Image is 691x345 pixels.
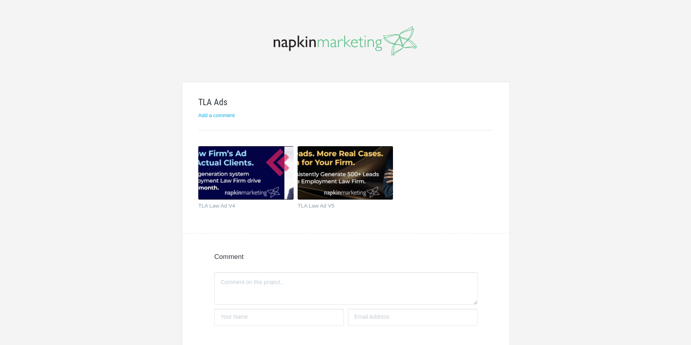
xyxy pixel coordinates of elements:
[214,253,478,260] h4: Comment
[298,203,383,211] a: TLA Law Ad V5
[214,309,344,326] input: Your Name
[198,112,235,118] a: Add a comment
[198,146,294,200] img: napkinmarketing_iuso0i_thumb.jpg
[274,26,417,56] img: napkinmarketing-logo_20160520102043.png
[198,98,492,107] h1: TLA Ads
[298,146,393,200] img: napkinmarketing_tiw1bu_thumb.jpg
[198,203,284,211] a: TLA Law Ad V4
[348,309,478,326] input: Email Address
